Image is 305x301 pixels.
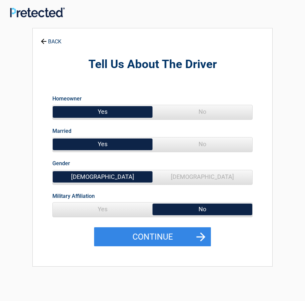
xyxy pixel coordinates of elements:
[52,192,95,201] label: Military Affiliation
[52,159,70,168] label: Gender
[53,105,152,118] span: Yes
[53,170,152,184] span: [DEMOGRAPHIC_DATA]
[10,7,65,17] img: Main Logo
[152,203,252,216] span: No
[53,137,152,151] span: Yes
[152,137,252,151] span: No
[39,33,63,44] a: BACK
[52,126,71,135] label: Married
[36,57,269,72] h2: Tell Us About The Driver
[94,227,211,247] button: Continue
[152,170,252,184] span: [DEMOGRAPHIC_DATA]
[53,203,152,216] span: Yes
[152,105,252,118] span: No
[52,94,82,103] label: Homeowner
